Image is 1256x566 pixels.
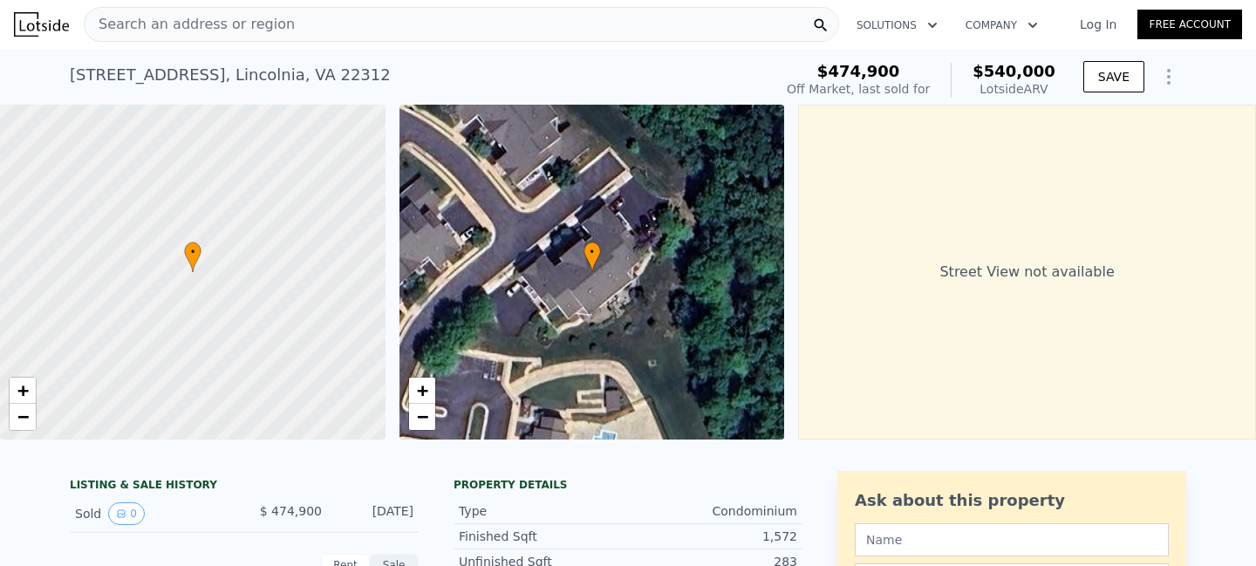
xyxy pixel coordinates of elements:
div: Ask about this property [855,488,1169,513]
div: Condominium [628,502,797,520]
div: Finished Sqft [459,528,628,545]
a: Zoom in [409,378,435,404]
span: • [184,244,201,260]
a: Log In [1059,16,1137,33]
div: 1,572 [628,528,797,545]
span: + [17,379,29,401]
button: Show Options [1151,59,1186,94]
span: $474,900 [817,62,900,80]
span: − [416,406,427,427]
button: SAVE [1083,61,1144,92]
div: [STREET_ADDRESS] , Lincolnia , VA 22312 [70,63,391,87]
span: $540,000 [973,62,1055,80]
div: LISTING & SALE HISTORY [70,478,419,495]
a: Zoom out [10,404,36,430]
div: Lotside ARV [973,80,1055,98]
a: Zoom out [409,404,435,430]
div: Type [459,502,628,520]
input: Name [855,523,1169,556]
a: Free Account [1137,10,1242,39]
div: Sold [75,502,230,525]
span: − [17,406,29,427]
div: Off Market, last sold for [787,80,930,98]
div: Property details [454,478,802,492]
div: • [184,242,201,272]
a: Zoom in [10,378,36,404]
div: [DATE] [336,502,413,525]
div: Street View not available [798,105,1256,440]
img: Lotside [14,12,69,37]
button: Solutions [843,10,952,41]
button: Company [952,10,1052,41]
span: • [584,244,601,260]
span: Search an address or region [85,14,295,35]
span: + [416,379,427,401]
button: View historical data [108,502,145,525]
span: $ 474,900 [260,504,322,518]
div: • [584,242,601,272]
